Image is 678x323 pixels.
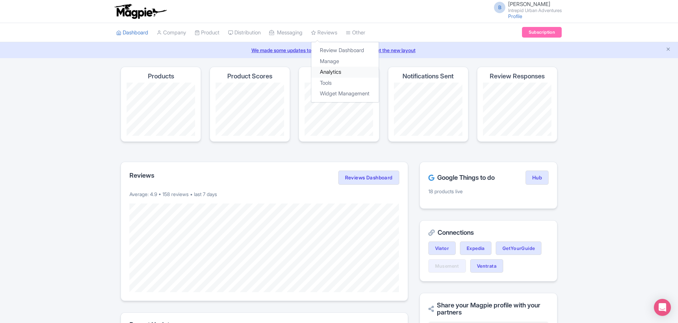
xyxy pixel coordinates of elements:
a: Manage [311,56,379,67]
a: Dashboard [116,23,148,43]
a: Hub [526,171,549,185]
a: Product [195,23,219,43]
img: logo-ab69f6fb50320c5b225c76a69d11143b.png [113,4,168,19]
span: [PERSON_NAME] [508,1,550,7]
a: Other [346,23,365,43]
a: We made some updates to the platform. Read more about the new layout [4,46,674,54]
a: Widget Management [311,88,379,99]
a: Musement [428,259,466,273]
button: Close announcement [666,46,671,54]
h4: Notifications Sent [402,73,454,80]
a: Ventrata [470,259,503,273]
h2: Google Things to do [428,174,495,181]
a: Messaging [269,23,302,43]
p: Average: 4.9 • 158 reviews • last 7 days [129,190,399,198]
a: Analytics [311,67,379,78]
small: Intrepid Urban Adventures [508,8,562,13]
a: Distribution [228,23,261,43]
a: Profile [508,13,522,19]
a: Reviews [311,23,337,43]
h4: Review Responses [490,73,545,80]
h2: Reviews [129,172,154,179]
a: GetYourGuide [496,241,542,255]
span: B [494,2,505,13]
a: Tools [311,78,379,89]
a: Subscription [522,27,562,38]
a: Expedia [460,241,491,255]
div: Open Intercom Messenger [654,299,671,316]
a: Company [157,23,186,43]
h4: Product Scores [227,73,272,80]
h4: Products [148,73,174,80]
h2: Share your Magpie profile with your partners [428,302,549,316]
a: Reviews Dashboard [338,171,399,185]
a: Viator [428,241,456,255]
p: 18 products live [428,188,549,195]
h2: Connections [428,229,549,236]
a: B [PERSON_NAME] Intrepid Urban Adventures [490,1,562,13]
a: Review Dashboard [311,45,379,56]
